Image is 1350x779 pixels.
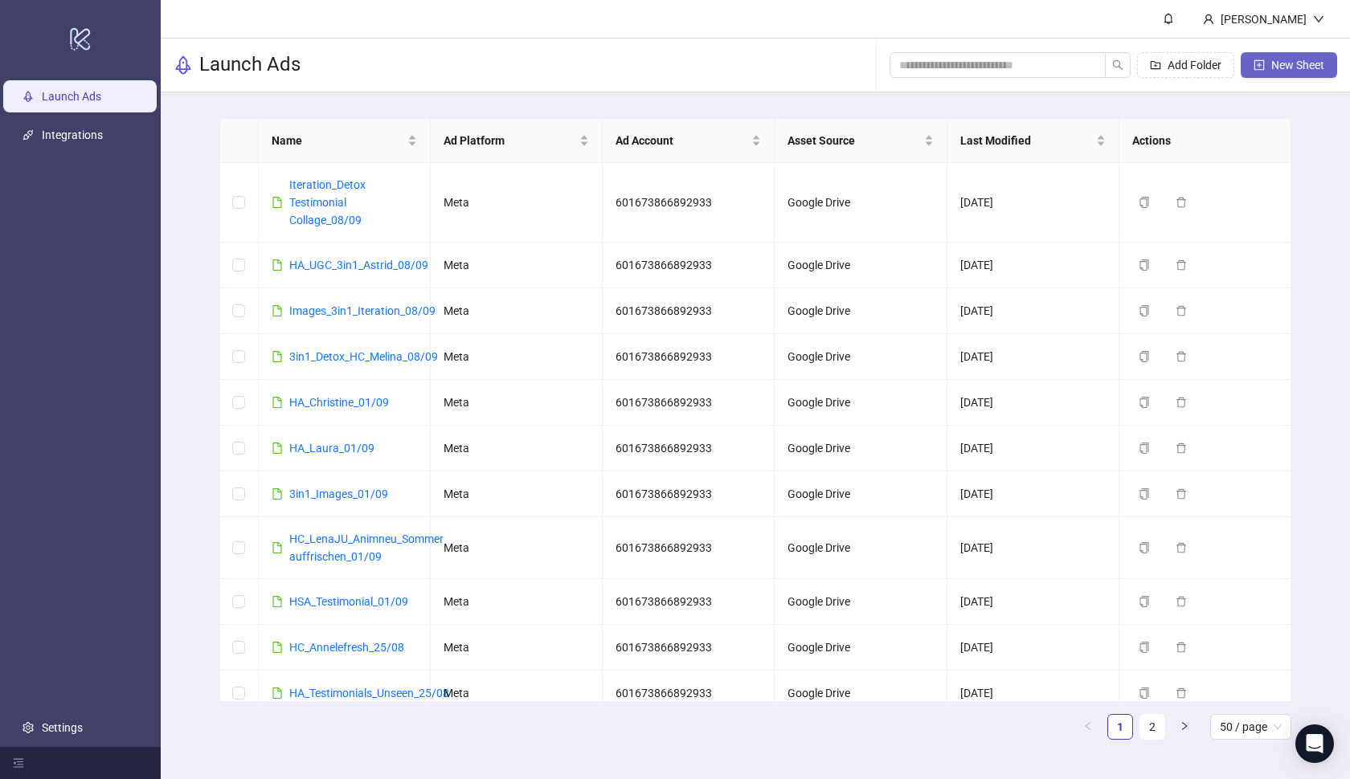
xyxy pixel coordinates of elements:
[947,380,1119,426] td: [DATE]
[775,671,947,716] td: Google Drive
[603,243,775,288] td: 601673866892933
[1176,351,1187,362] span: delete
[947,334,1119,380] td: [DATE]
[775,579,947,625] td: Google Drive
[1075,714,1101,740] button: left
[947,517,1119,579] td: [DATE]
[775,119,947,163] th: Asset Source
[616,132,748,149] span: Ad Account
[775,288,947,334] td: Google Drive
[603,625,775,671] td: 601673866892933
[289,259,428,271] a: HA_UGC_3in1_Astrid_08/09
[444,132,576,149] span: Ad Platform
[1172,714,1197,740] button: right
[42,90,101,103] a: Launch Ads
[431,671,603,716] td: Meta
[1176,542,1187,553] span: delete
[1083,721,1093,731] span: left
[775,426,947,471] td: Google Drive
[1176,197,1187,208] span: delete
[1254,59,1265,71] span: plus-square
[1139,687,1150,699] span: copy
[1176,259,1187,271] span: delete
[1137,52,1234,78] button: Add Folder
[431,243,603,288] td: Meta
[1108,715,1132,739] a: 1
[431,334,603,380] td: Meta
[259,119,431,163] th: Name
[947,243,1119,288] td: [DATE]
[1139,714,1165,740] li: 2
[272,687,283,699] span: file
[272,542,283,553] span: file
[1075,714,1101,740] li: Previous Page
[1139,642,1150,653] span: copy
[431,119,603,163] th: Ad Platform
[1295,724,1334,763] div: Open Intercom Messenger
[1172,714,1197,740] li: Next Page
[947,625,1119,671] td: [DATE]
[431,288,603,334] td: Meta
[1139,259,1150,271] span: copy
[1139,488,1150,500] span: copy
[1112,59,1123,71] span: search
[775,163,947,243] td: Google Drive
[431,163,603,243] td: Meta
[289,396,389,409] a: HA_Christine_01/09
[272,351,283,362] span: file
[272,642,283,653] span: file
[272,197,283,208] span: file
[603,334,775,380] td: 601673866892933
[1176,687,1187,699] span: delete
[289,687,449,699] a: HA_Testimonials_Unseen_25/08
[947,119,1119,163] th: Last Modified
[1168,59,1221,71] span: Add Folder
[947,671,1119,716] td: [DATE]
[289,304,436,317] a: Images_3in1_Iteration_08/09
[1139,305,1150,316] span: copy
[1241,52,1337,78] button: New Sheet
[603,380,775,426] td: 601673866892933
[1163,13,1174,24] span: bell
[947,288,1119,334] td: [DATE]
[775,334,947,380] td: Google Drive
[1210,714,1291,740] div: Page Size
[1220,715,1282,739] span: 50 / page
[431,579,603,625] td: Meta
[603,119,775,163] th: Ad Account
[1176,488,1187,500] span: delete
[289,595,408,608] a: HSA_Testimonial_01/09
[272,397,283,408] span: file
[272,596,283,607] span: file
[603,163,775,243] td: 601673866892933
[431,426,603,471] td: Meta
[775,243,947,288] td: Google Drive
[603,579,775,625] td: 601673866892933
[1139,542,1150,553] span: copy
[1119,119,1291,163] th: Actions
[272,259,283,271] span: file
[775,625,947,671] td: Google Drive
[289,442,374,455] a: HA_Laura_01/09
[289,178,366,226] a: Iteration_Detox Testimonial Collage_08/09
[1107,714,1133,740] li: 1
[775,471,947,517] td: Google Drive
[1271,59,1324,71] span: New Sheet
[1176,642,1187,653] span: delete
[947,426,1119,471] td: [DATE]
[199,52,301,78] h3: Launch Ads
[272,488,283,500] span: file
[960,132,1093,149] span: Last Modified
[603,288,775,334] td: 601673866892933
[1176,596,1187,607] span: delete
[603,671,775,716] td: 601673866892933
[42,128,103,141] a: Integrations
[431,517,603,579] td: Meta
[1139,443,1150,454] span: copy
[431,380,603,426] td: Meta
[272,305,283,316] span: file
[1313,14,1324,25] span: down
[787,132,920,149] span: Asset Source
[1150,59,1161,71] span: folder-add
[1176,305,1187,316] span: delete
